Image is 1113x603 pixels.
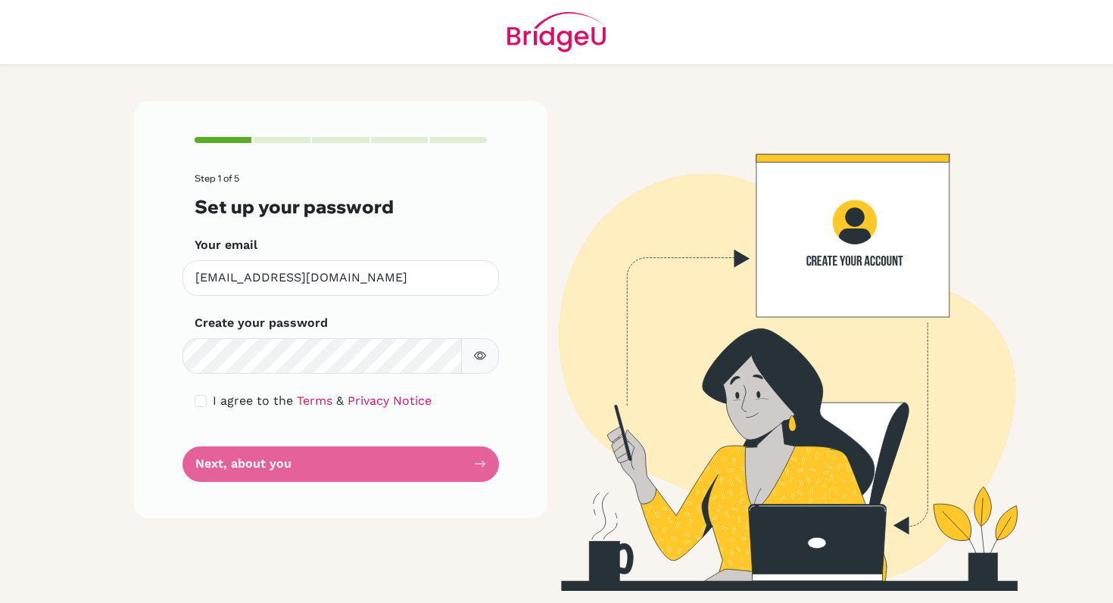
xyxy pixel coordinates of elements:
span: I agree to the [213,393,293,408]
a: Privacy Notice [348,393,432,408]
input: Insert your email* [182,260,499,296]
span: Step 1 of 5 [195,173,239,184]
a: Terms [297,393,332,408]
h3: Set up your password [195,196,487,218]
span: & [336,393,344,408]
label: Create your password [195,314,328,332]
label: Your email [195,236,257,254]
